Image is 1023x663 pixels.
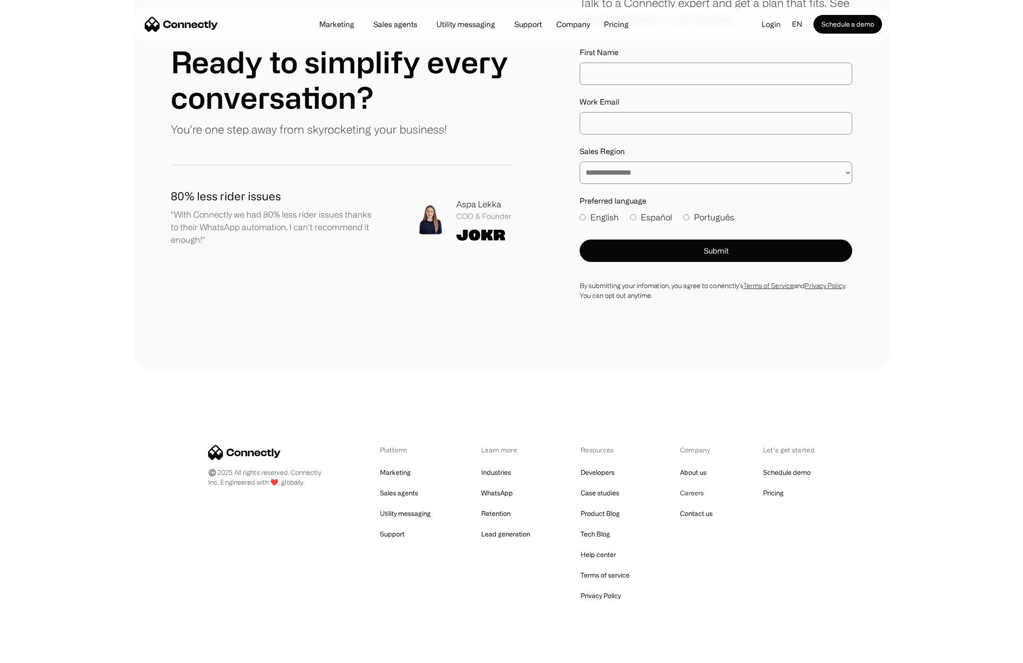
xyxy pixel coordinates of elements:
div: Company [680,445,713,455]
a: Industries [481,466,511,479]
div: Platform [380,445,431,455]
input: Português [683,214,689,220]
label: Work Email [580,96,852,107]
label: Português [683,211,734,224]
a: Product Blog [581,507,620,520]
a: Privacy Policy [581,589,621,602]
aside: Language selected: English [9,646,56,660]
button: Submit [580,240,852,262]
a: Marketing [380,466,411,479]
a: Utility messaging [380,507,431,520]
a: Tech Blog [581,528,610,541]
h1: Ready to simplify every conversation? [171,44,511,116]
a: Lead generation [481,528,530,541]
div: Aspa Lekka [456,198,511,211]
a: Login [754,17,788,31]
a: home [145,17,218,31]
div: Resources [581,445,630,455]
a: Help center [581,548,616,561]
div: Company [556,18,590,31]
div: Learn more [481,445,530,455]
label: First Name [580,47,852,58]
a: Pricing [763,487,784,500]
div: COO & Founder [456,211,511,222]
ul: Language list [19,647,56,660]
a: Terms of service [581,569,630,582]
div: Company [554,18,593,31]
a: Privacy Policy [805,282,844,289]
input: Español [630,214,636,220]
label: Español [630,211,672,224]
a: Support [507,21,549,28]
a: Pricing [596,21,636,28]
a: Schedule a demo [813,15,882,34]
a: Marketing [312,21,362,28]
h1: 80% less rider issues [171,188,375,205]
label: Sales Region [580,146,852,157]
div: Let’s get started [763,445,815,455]
a: About us [680,466,707,479]
input: English [580,214,586,220]
div: en [792,17,802,31]
label: English [580,211,619,224]
a: Developers [581,466,615,479]
p: "With Connectly we had 80% less rider issues thanks to their WhatsApp automation. I can't recomme... [171,208,375,246]
div: By submitting your infomation, you agree to conenctly’s and . You can opt out anytime. [580,281,852,300]
a: Sales agents [366,21,425,28]
a: Case studies [581,487,619,500]
label: Preferred language [580,195,852,206]
a: Terms of Service [743,282,794,289]
a: Sales agents [380,487,418,500]
a: Schedule demo [763,466,811,479]
a: WhatsApp [481,487,513,500]
div: en [788,17,813,31]
a: Retention [481,507,511,520]
a: Support [380,528,405,541]
a: Contact us [680,507,713,520]
a: Careers [680,487,704,500]
p: You're one step away from skyrocketing your business! [171,121,447,138]
a: Utility messaging [429,21,503,28]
